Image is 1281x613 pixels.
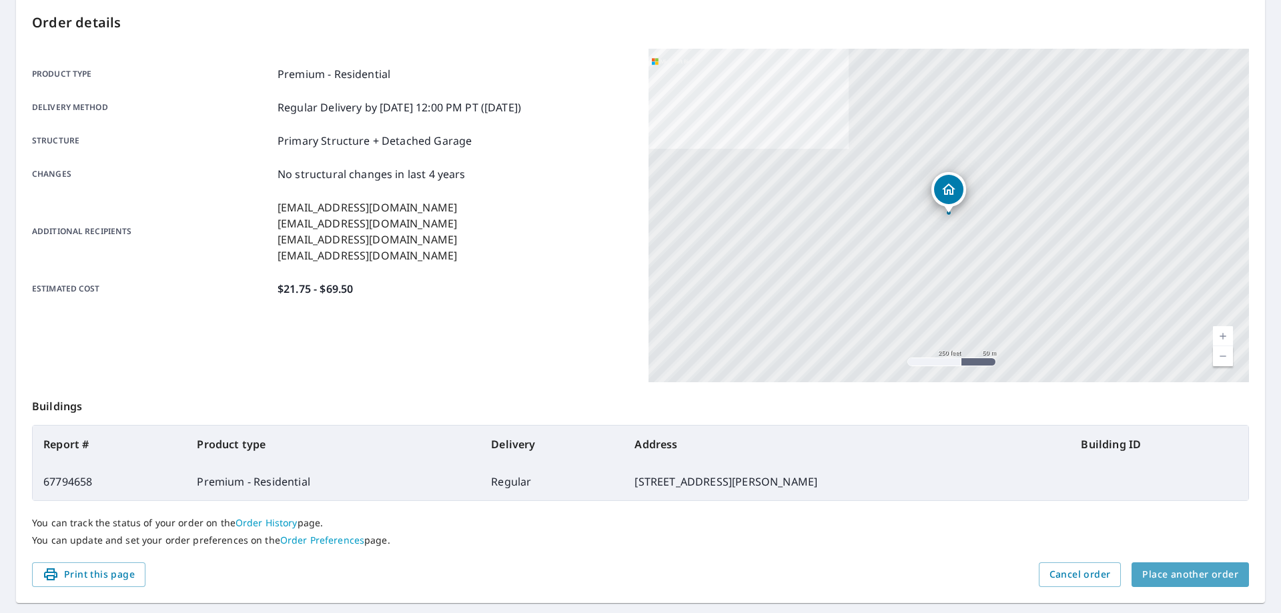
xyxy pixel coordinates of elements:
td: [STREET_ADDRESS][PERSON_NAME] [624,463,1070,500]
p: [EMAIL_ADDRESS][DOMAIN_NAME] [278,231,457,247]
p: Structure [32,133,272,149]
p: Changes [32,166,272,182]
th: Product type [186,426,480,463]
td: 67794658 [33,463,186,500]
th: Report # [33,426,186,463]
p: Order details [32,13,1249,33]
td: Premium - Residential [186,463,480,500]
p: Regular Delivery by [DATE] 12:00 PM PT ([DATE]) [278,99,521,115]
th: Delivery [480,426,624,463]
p: $21.75 - $69.50 [278,281,353,297]
button: Place another order [1132,562,1249,587]
p: Premium - Residential [278,66,390,82]
p: You can update and set your order preferences on the page. [32,534,1249,546]
p: Delivery method [32,99,272,115]
a: Order History [236,516,298,529]
p: Buildings [32,382,1249,425]
p: Product type [32,66,272,82]
div: Dropped pin, building 1, Residential property, 418 Shoffner Ct Greensboro, NC 27406 [931,172,966,213]
a: Order Preferences [280,534,364,546]
p: [EMAIL_ADDRESS][DOMAIN_NAME] [278,199,457,215]
span: Place another order [1142,566,1238,583]
a: Current Level 17, Zoom In [1213,326,1233,346]
span: Print this page [43,566,135,583]
span: Cancel order [1049,566,1111,583]
p: You can track the status of your order on the page. [32,517,1249,529]
a: Current Level 17, Zoom Out [1213,346,1233,366]
th: Building ID [1070,426,1248,463]
button: Print this page [32,562,145,587]
p: No structural changes in last 4 years [278,166,466,182]
p: Estimated cost [32,281,272,297]
p: Primary Structure + Detached Garage [278,133,472,149]
p: [EMAIL_ADDRESS][DOMAIN_NAME] [278,215,457,231]
p: Additional recipients [32,199,272,263]
p: [EMAIL_ADDRESS][DOMAIN_NAME] [278,247,457,263]
button: Cancel order [1039,562,1122,587]
th: Address [624,426,1070,463]
td: Regular [480,463,624,500]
